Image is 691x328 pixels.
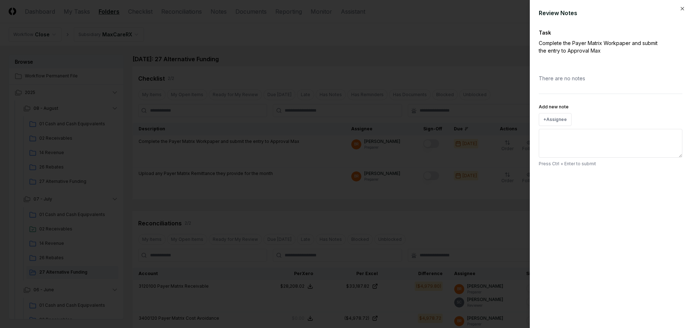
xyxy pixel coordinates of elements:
[539,69,682,88] div: There are no notes
[539,29,682,36] div: Task
[539,9,682,17] div: Review Notes
[539,113,572,126] button: +Assignee
[539,161,682,167] p: Press Ctrl + Enter to submit
[539,104,569,109] label: Add new note
[539,39,658,54] p: Complete the Payer Matrix Workpaper and submit the entry to Approval Max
